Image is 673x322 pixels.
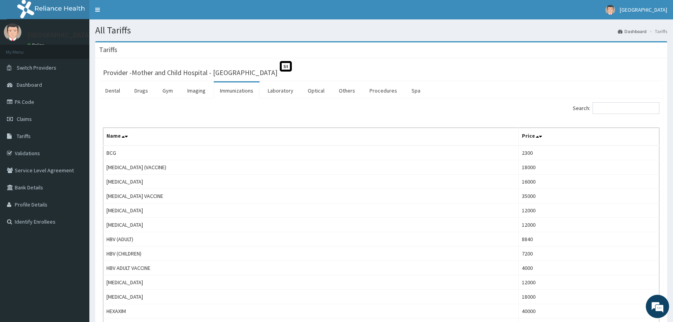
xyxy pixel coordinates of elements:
li: Tariffs [647,28,667,35]
td: 35000 [518,189,659,203]
td: 2300 [518,145,659,160]
a: Others [333,82,361,99]
td: [MEDICAL_DATA] [103,275,519,290]
input: Search: [593,102,659,114]
td: BCG [103,145,519,160]
td: [MEDICAL_DATA] [103,175,519,189]
td: 12000 [518,275,659,290]
td: HEXAXIM [103,304,519,318]
span: Switch Providers [17,64,56,71]
td: 18000 [518,290,659,304]
span: Claims [17,115,32,122]
span: St [280,61,292,72]
span: [GEOGRAPHIC_DATA] [620,6,667,13]
a: Laboratory [262,82,300,99]
td: 12000 [518,203,659,218]
td: 4000 [518,261,659,275]
td: 18000 [518,160,659,175]
td: 40000 [518,304,659,318]
a: Drugs [128,82,154,99]
td: [MEDICAL_DATA] [103,218,519,232]
a: Dental [99,82,126,99]
h3: Tariffs [99,46,117,53]
a: Procedures [363,82,403,99]
a: Imaging [181,82,212,99]
a: Optical [302,82,331,99]
td: [MEDICAL_DATA] (VACCINE) [103,160,519,175]
td: [MEDICAL_DATA] [103,203,519,218]
td: 7200 [518,247,659,261]
img: User Image [4,23,21,41]
label: Search: [573,102,659,114]
span: Dashboard [17,81,42,88]
td: [MEDICAL_DATA] VACCINE [103,189,519,203]
h3: Provider - Mother and Child Hospital - [GEOGRAPHIC_DATA] [103,69,277,76]
a: Immunizations [214,82,260,99]
th: Name [103,128,519,146]
td: HBV (CHILDREN) [103,247,519,261]
td: 12000 [518,218,659,232]
a: Dashboard [618,28,647,35]
img: User Image [605,5,615,15]
a: Spa [405,82,427,99]
td: HBV (ADULT) [103,232,519,247]
a: Online [27,42,46,48]
th: Price [518,128,659,146]
p: [GEOGRAPHIC_DATA] [27,31,91,38]
td: 16000 [518,175,659,189]
span: Tariffs [17,133,31,140]
td: 8840 [518,232,659,247]
td: [MEDICAL_DATA] [103,290,519,304]
td: HBV ADULT VACCINE [103,261,519,275]
a: Gym [156,82,179,99]
h1: All Tariffs [95,25,667,35]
